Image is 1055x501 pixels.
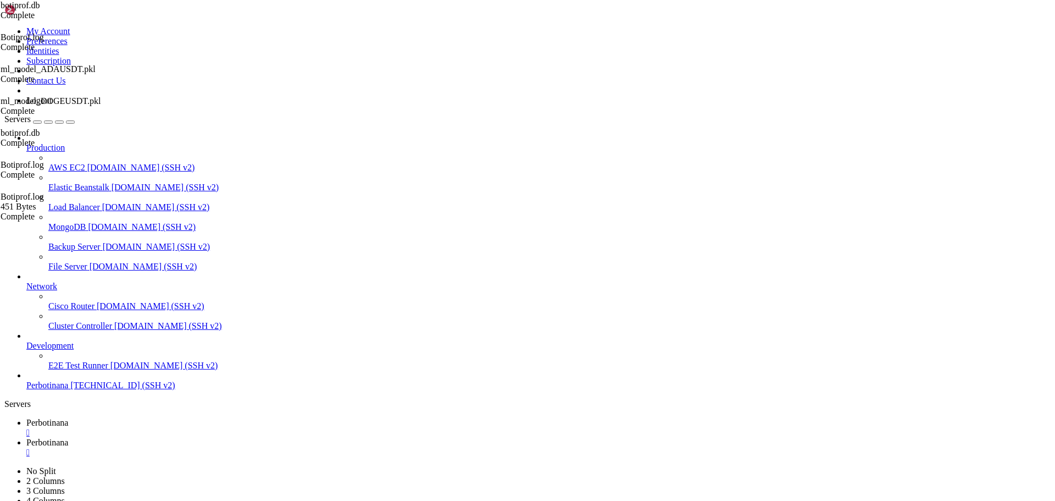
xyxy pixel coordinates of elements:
[1,128,40,137] span: botiprof.db
[88,285,92,294] div: (18, 30)
[1,192,44,201] span: Botiprof.log
[1,160,44,169] span: Botiprof.log
[4,89,912,98] x-row: Usage of /: 39.1% of 24.04GB Users logged in: 0
[4,23,912,32] x-row: * Documentation: [URL][DOMAIN_NAME]
[4,98,912,107] x-row: Memory usage: 45% IPv4 address for eth0: [TECHNICAL_ID]
[4,191,912,201] x-row: See [URL][DOMAIN_NAME] or run: sudo pro status
[1,32,44,42] span: Botiprof.log
[4,266,912,276] x-row: root@localhost:~# screen -r BOTI2
[1,202,110,212] div: 451 Bytes
[4,257,912,266] x-row: Last login: [DATE] from [TECHNICAL_ID]
[1,42,110,52] div: Complete
[4,107,912,117] x-row: Swap usage: 21%
[1,212,110,222] div: Complete
[4,219,912,229] x-row: Run 'do-release-upgrade' to upgrade to it.
[4,285,912,294] x-row: root@localhost:~#
[1,96,101,106] span: ml_model_DOGEUSDT.pkl
[1,138,110,148] div: Complete
[1,64,96,74] span: ml_model_ADAUSDT.pkl
[1,106,110,116] div: Complete
[1,1,40,10] span: botiprof.db
[4,182,912,191] x-row: Enable ESM Apps to receive additional future security updates.
[1,170,110,180] div: Complete
[4,135,912,145] x-row: Expanded Security Maintenance for Applications is not enabled.
[4,154,912,163] x-row: 9 updates can be applied immediately.
[4,163,912,173] x-row: To see these additional updates run: apt list --upgradable
[1,192,110,212] span: Botiprof.log
[4,42,912,51] x-row: * Support: [URL][DOMAIN_NAME]
[4,60,912,70] x-row: System information as of [DATE]
[1,10,110,20] div: Complete
[4,4,912,14] x-row: Welcome to Ubuntu 22.04.5 LTS (GNU/Linux 5.15.0-141-generic x86_64)
[4,247,912,257] x-row: *** System restart required ***
[4,79,912,89] x-row: System load: 0.09 Processes: 112
[1,74,110,84] div: Complete
[4,32,912,42] x-row: * Management: [URL][DOMAIN_NAME]
[4,210,912,219] x-row: New release '24.04.3 LTS' available.
[4,276,912,285] x-row: [detached from 1490980.BOTI2]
